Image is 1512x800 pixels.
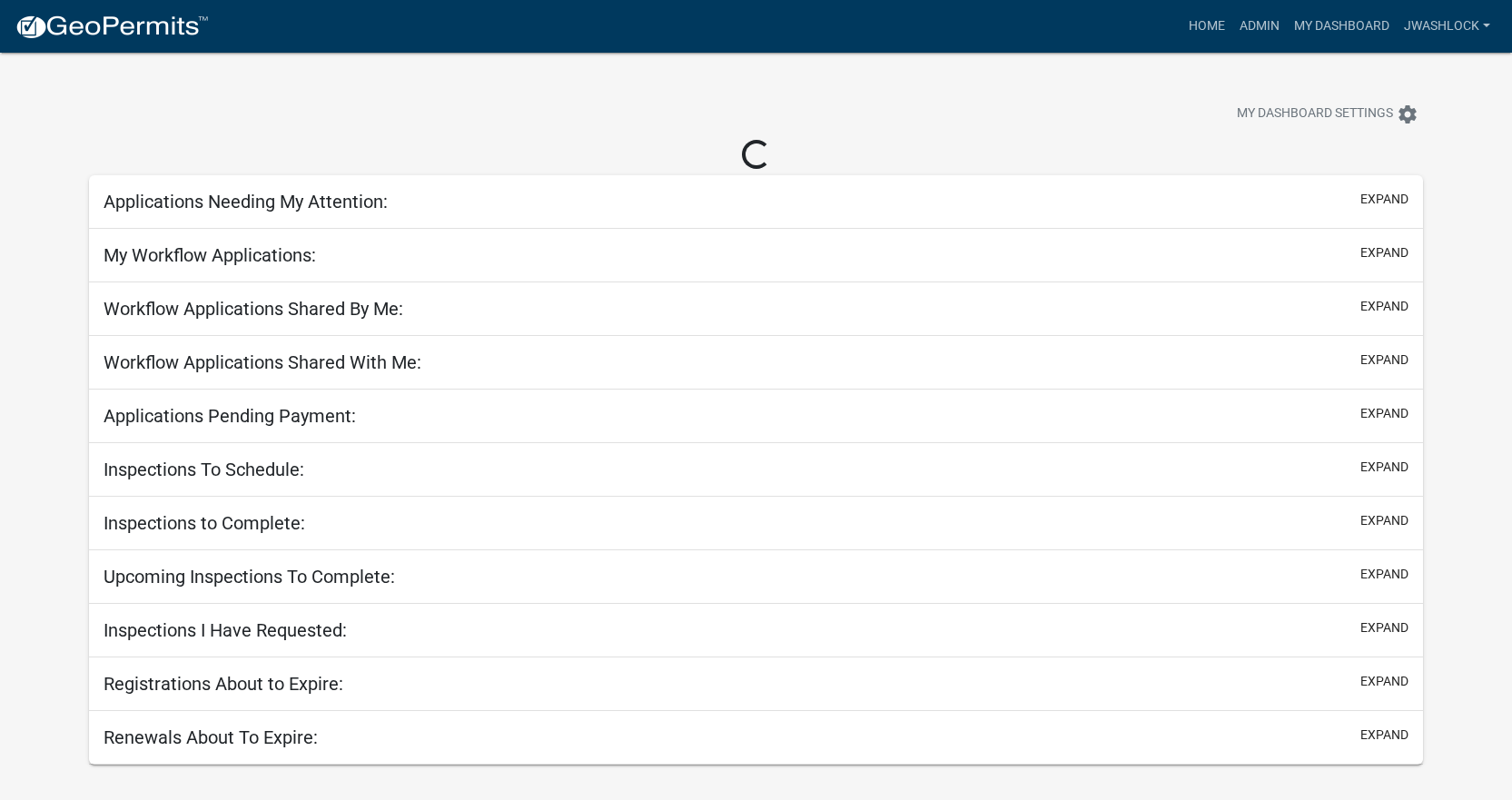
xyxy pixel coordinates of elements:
a: Admin [1232,9,1287,44]
h5: Workflow Applications Shared With Me: [104,351,421,373]
a: Home [1181,9,1232,44]
i: settings [1397,104,1418,125]
button: expand [1360,297,1408,316]
h5: Inspections to Complete: [104,512,305,534]
button: expand [1360,511,1408,530]
button: My Dashboard Settingssettings [1222,96,1433,132]
a: jwashlock [1397,9,1497,44]
a: My Dashboard [1287,9,1397,44]
button: expand [1360,672,1408,691]
button: expand [1360,458,1408,477]
h5: Inspections I Have Requested: [104,619,347,641]
button: expand [1360,618,1408,637]
button: expand [1360,726,1408,745]
span: My Dashboard Settings [1237,104,1393,125]
h5: Applications Needing My Attention: [104,191,388,212]
button: expand [1360,565,1408,584]
h5: My Workflow Applications: [104,244,316,266]
h5: Registrations About to Expire: [104,673,343,695]
h5: Inspections To Schedule: [104,459,304,480]
h5: Upcoming Inspections To Complete: [104,566,395,588]
button: expand [1360,190,1408,209]
button: expand [1360,351,1408,370]
h5: Applications Pending Payment: [104,405,356,427]
button: expand [1360,404,1408,423]
h5: Renewals About To Expire: [104,726,318,748]
button: expand [1360,243,1408,262]
h5: Workflow Applications Shared By Me: [104,298,403,320]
